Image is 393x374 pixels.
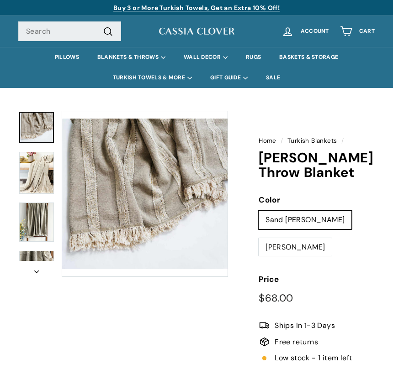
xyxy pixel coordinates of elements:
span: Account [301,28,329,34]
a: BASKETS & STORAGE [270,47,347,68]
span: Ships In 1-3 Days [275,320,335,332]
span: Cart [359,28,375,34]
nav: breadcrumbs [259,136,375,146]
label: [PERSON_NAME] [259,238,332,256]
label: Price [259,273,375,286]
a: PILLOWS [46,47,88,68]
a: Buy 3 or More Turkish Towels, Get an Extra 10% Off! [113,4,280,12]
a: RUGS [237,47,270,68]
a: Account [276,18,335,45]
input: Search [18,21,121,42]
span: $68.00 [259,291,293,305]
span: Free returns [275,336,318,348]
label: Color [259,194,375,206]
a: Turkish Blankets [287,137,337,145]
a: SALE [257,68,289,88]
button: Next [18,261,55,277]
a: Cart [335,18,380,45]
summary: BLANKETS & THROWS [88,47,175,68]
span: / [278,137,285,145]
summary: GIFT GUIDE [201,68,257,88]
summary: TURKISH TOWELS & MORE [104,68,201,88]
span: / [339,137,346,145]
h1: [PERSON_NAME] Throw Blanket [259,151,375,180]
a: Home [259,137,276,145]
a: Prado Throw Blanket [19,112,54,143]
img: Prado Throw Blanket [19,251,54,286]
label: Sand [PERSON_NAME] [259,211,351,229]
summary: WALL DECOR [175,47,237,68]
img: Prado Throw Blanket [19,152,54,194]
img: Prado Throw Blanket [19,203,54,242]
span: Low stock - 1 item left [275,352,352,364]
